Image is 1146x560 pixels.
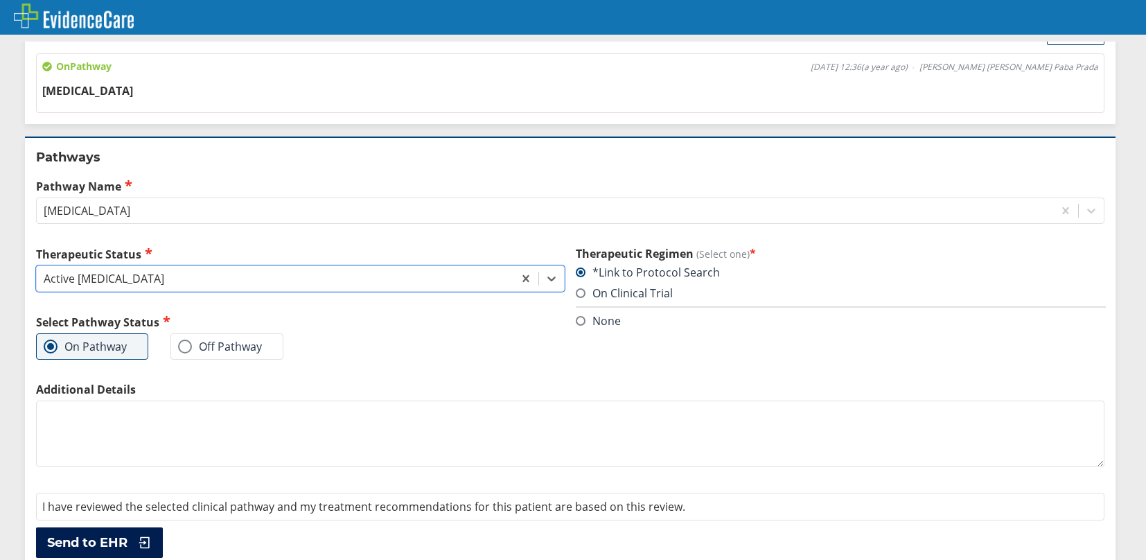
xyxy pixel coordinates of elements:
div: [MEDICAL_DATA] [44,203,130,218]
button: Send to EHR [36,527,163,558]
label: *Link to Protocol Search [576,265,720,280]
h2: Pathways [36,149,1104,166]
span: I have reviewed the selected clinical pathway and my treatment recommendations for this patient a... [42,499,685,514]
span: On Pathway [42,60,112,73]
span: Send to EHR [47,534,127,551]
label: On Pathway [44,340,127,353]
span: [PERSON_NAME] [PERSON_NAME] Paba Prada [919,62,1098,73]
span: (Select one) [696,247,750,261]
label: On Clinical Trial [576,286,673,301]
img: EvidenceCare [14,3,134,28]
label: Off Pathway [178,340,262,353]
div: Active [MEDICAL_DATA] [44,271,164,286]
label: Therapeutic Status [36,246,565,262]
span: [DATE] 12:36 ( a year ago ) [811,62,908,73]
h2: Select Pathway Status [36,314,565,330]
label: Additional Details [36,382,1104,397]
h3: Therapeutic Regimen [576,246,1104,261]
span: [MEDICAL_DATA] [42,83,133,98]
label: Pathway Name [36,178,1104,194]
label: None [576,313,621,329]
